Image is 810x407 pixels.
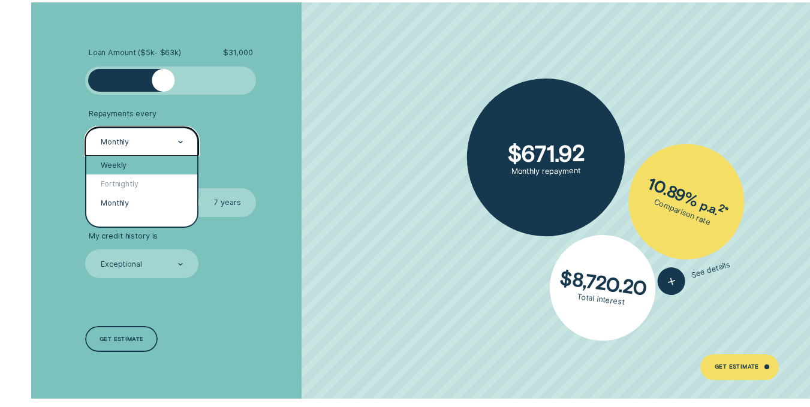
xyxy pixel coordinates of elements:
[101,137,129,147] div: Monthly
[86,194,197,213] div: Monthly
[700,354,778,380] a: Get Estimate
[199,188,256,216] label: 7 years
[86,174,197,194] div: Fortnightly
[89,109,156,119] span: Repayments every
[223,48,252,58] span: $ 31,000
[101,260,142,269] div: Exceptional
[86,156,197,175] div: Weekly
[89,231,158,241] span: My credit history is
[691,260,731,280] span: See details
[655,251,734,299] button: See details
[89,48,181,58] span: Loan Amount ( $5k - $63k )
[85,326,158,352] a: Get estimate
